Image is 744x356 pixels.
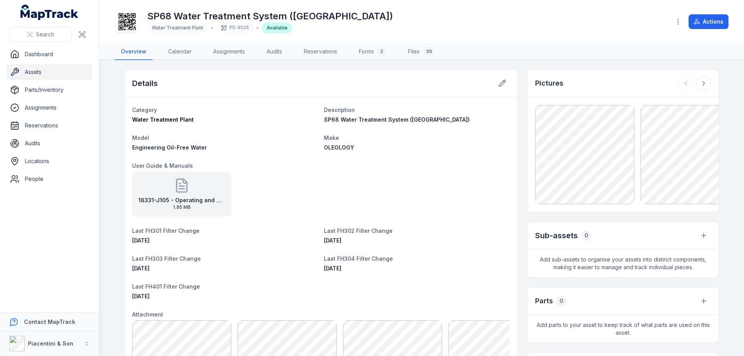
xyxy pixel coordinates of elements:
[527,315,719,343] span: Add parts to your asset to keep track of what parts are used on this asset.
[324,265,341,272] span: [DATE]
[152,25,203,31] span: Water Treatment Plant
[6,82,93,98] a: Parts/Inventory
[402,44,441,60] a: Files39
[527,249,719,277] span: Add sub-assets to organise your assets into distinct components, making it easier to manage and t...
[324,107,355,113] span: Description
[324,265,341,272] time: 7/30/2025, 12:00:00 AM
[132,283,200,290] span: Last FH401 Filter Change
[581,230,592,241] div: 0
[115,44,153,60] a: Overview
[132,227,200,234] span: Last FH301 Filter Change
[324,116,470,123] span: SP68 Water Treatment System ([GEOGRAPHIC_DATA])
[132,237,150,244] time: 9/9/2025, 12:00:00 AM
[9,27,72,42] button: Search
[216,22,253,33] div: PS-0116
[324,227,393,234] span: Last FH302 Filter Change
[132,293,150,299] span: [DATE]
[423,47,435,56] div: 39
[6,171,93,187] a: People
[138,196,225,204] strong: 18331-J105 - Operating and Maintenance Manual rev0
[138,204,225,210] span: 1.85 MB
[6,118,93,133] a: Reservations
[132,255,201,262] span: Last FH303 Filter Change
[6,100,93,115] a: Assignments
[132,134,149,141] span: Model
[132,265,150,272] time: 7/4/2025, 12:00:00 AM
[324,255,393,262] span: Last FH304 Filter Change
[132,237,150,244] span: [DATE]
[324,134,339,141] span: Make
[21,5,79,20] a: MapTrack
[556,296,567,306] div: 0
[6,46,93,62] a: Dashboard
[535,230,578,241] h2: Sub-assets
[147,10,393,22] h1: SP68 Water Treatment System ([GEOGRAPHIC_DATA])
[207,44,251,60] a: Assignments
[132,265,150,272] span: [DATE]
[132,144,207,151] span: Engineering Oil-Free Water
[132,293,150,299] time: 8/29/2025, 12:00:00 AM
[6,64,93,80] a: Assets
[535,78,563,89] h3: Pictures
[6,136,93,151] a: Audits
[298,44,343,60] a: Reservations
[535,296,553,306] h3: Parts
[162,44,198,60] a: Calendar
[324,144,354,151] span: OLEOLOGY
[324,237,341,244] span: [DATE]
[24,318,75,325] strong: Contact MapTrack
[36,31,54,38] span: Search
[353,44,393,60] a: Forms2
[132,107,157,113] span: Category
[132,311,163,318] span: Attachment
[132,116,194,123] span: Water Treatment Plant
[6,153,93,169] a: Locations
[132,78,158,89] h2: Details
[324,237,341,244] time: 7/30/2025, 12:00:00 AM
[260,44,288,60] a: Audits
[689,14,728,29] button: Actions
[132,162,193,169] span: User Guide & Manuals
[28,340,73,347] strong: Piacentini & Son
[262,22,292,33] div: Available
[377,47,386,56] div: 2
